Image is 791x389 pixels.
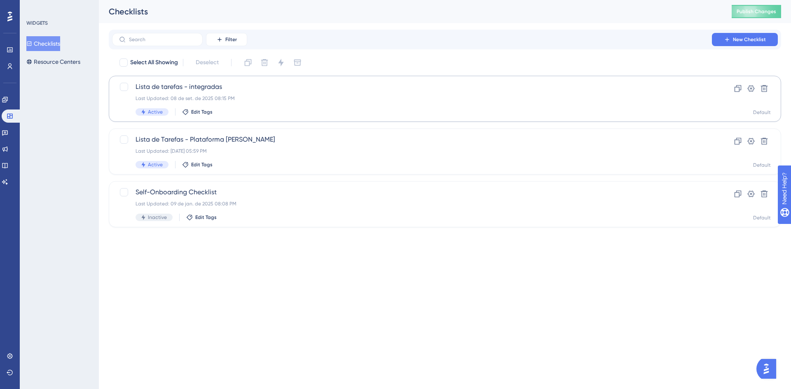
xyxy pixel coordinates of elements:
span: Active [148,109,163,115]
div: Default [753,162,771,168]
span: Select All Showing [130,58,178,68]
div: Last Updated: [DATE] 05:59 PM [136,148,688,154]
button: New Checklist [712,33,778,46]
span: Filter [225,36,237,43]
span: Lista de Tarefas - Plataforma [PERSON_NAME] [136,135,688,144]
span: Need Help? [19,2,51,12]
input: Search [129,37,196,42]
div: Last Updated: 09 de jan. de 2025 08:08 PM [136,200,688,207]
span: Edit Tags [191,161,213,168]
span: Active [148,161,163,168]
div: Last Updated: 08 de set. de 2025 08:15 PM [136,95,688,102]
span: Edit Tags [195,214,217,221]
span: Deselect [196,58,219,68]
span: Inactive [148,214,167,221]
button: Checklists [26,36,60,51]
div: Checklists [109,6,711,17]
button: Deselect [188,55,226,70]
div: WIDGETS [26,20,48,26]
span: Publish Changes [737,8,776,15]
span: New Checklist [733,36,766,43]
button: Resource Centers [26,54,80,69]
div: Default [753,214,771,221]
span: Edit Tags [191,109,213,115]
button: Edit Tags [182,109,213,115]
span: Lista de tarefas - integradas [136,82,688,92]
iframe: UserGuiding AI Assistant Launcher [756,356,781,381]
span: Self-Onboarding Checklist [136,187,688,197]
button: Edit Tags [186,214,217,221]
button: Publish Changes [732,5,781,18]
button: Edit Tags [182,161,213,168]
div: Default [753,109,771,116]
button: Filter [206,33,247,46]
